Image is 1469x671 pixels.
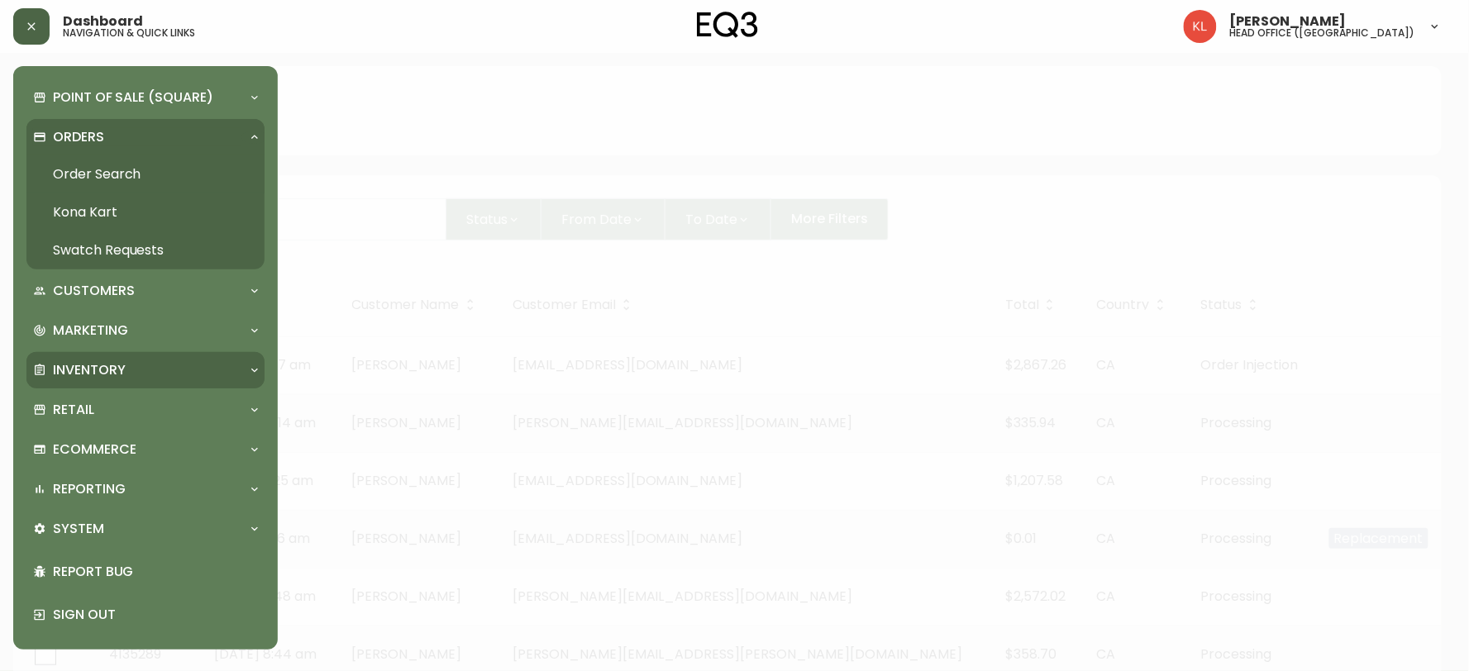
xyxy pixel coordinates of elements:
div: Retail [26,392,265,428]
div: System [26,511,265,547]
h5: navigation & quick links [63,28,195,38]
p: Report Bug [53,563,258,581]
a: Swatch Requests [26,231,265,269]
img: 2c0c8aa7421344cf0398c7f872b772b5 [1184,10,1217,43]
div: Inventory [26,352,265,388]
span: [PERSON_NAME] [1230,15,1347,28]
a: Kona Kart [26,193,265,231]
p: Customers [53,282,135,300]
p: Sign Out [53,606,258,624]
div: Customers [26,273,265,309]
span: Dashboard [63,15,143,28]
div: Orders [26,119,265,155]
p: Ecommerce [53,440,136,459]
p: Retail [53,401,94,419]
div: Marketing [26,312,265,349]
div: Point of Sale (Square) [26,79,265,116]
p: Inventory [53,361,126,379]
p: System [53,520,104,538]
a: Order Search [26,155,265,193]
div: Ecommerce [26,431,265,468]
p: Point of Sale (Square) [53,88,213,107]
div: Reporting [26,471,265,507]
div: Sign Out [26,593,265,636]
div: Report Bug [26,550,265,593]
p: Marketing [53,321,128,340]
h5: head office ([GEOGRAPHIC_DATA]) [1230,28,1415,38]
p: Reporting [53,480,126,498]
img: logo [697,12,758,38]
p: Orders [53,128,104,146]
